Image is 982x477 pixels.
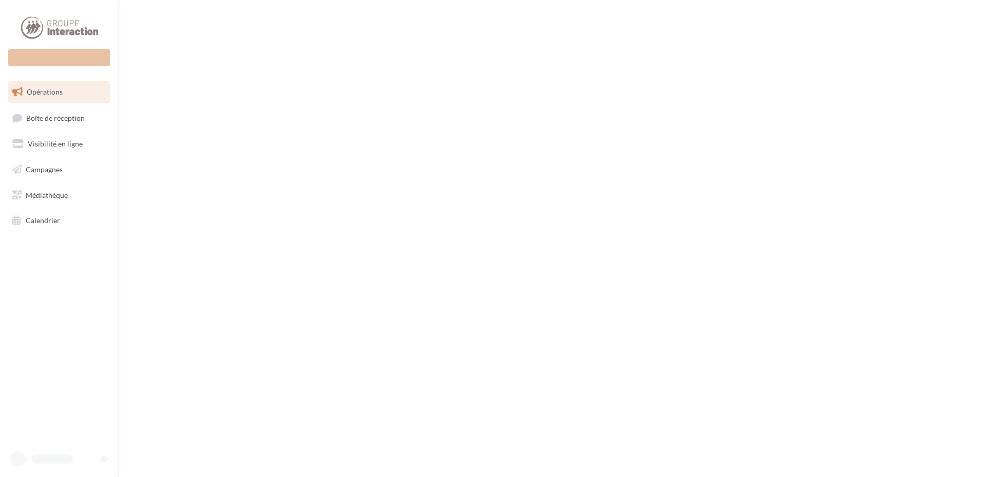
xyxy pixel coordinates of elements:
[8,49,110,66] div: Nouvelle campagne
[28,139,83,148] span: Visibilité en ligne
[27,87,63,96] span: Opérations
[6,185,112,206] a: Médiathèque
[6,107,112,129] a: Boîte de réception
[26,165,63,174] span: Campagnes
[6,133,112,155] a: Visibilité en ligne
[6,81,112,103] a: Opérations
[26,216,60,225] span: Calendrier
[26,113,85,122] span: Boîte de réception
[6,159,112,180] a: Campagnes
[26,190,68,199] span: Médiathèque
[6,210,112,231] a: Calendrier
